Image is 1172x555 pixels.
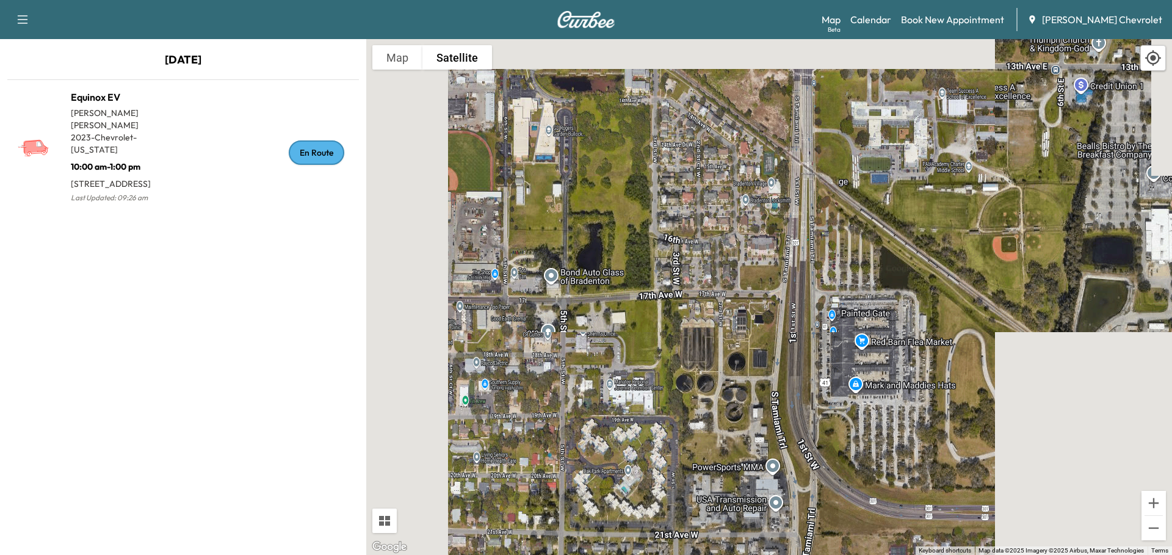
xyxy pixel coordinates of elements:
span: [PERSON_NAME] Chevrolet [1042,12,1162,27]
button: Show satellite imagery [422,45,492,70]
a: Calendar [850,12,891,27]
a: MapBeta [822,12,841,27]
span: Map data ©2025 Imagery ©2025 Airbus, Maxar Technologies [978,547,1144,554]
div: Beta [828,25,841,34]
button: Show street map [372,45,422,70]
p: [STREET_ADDRESS] [71,173,183,190]
p: 10:00 am - 1:00 pm [71,156,183,173]
p: 2023 - Chevrolet - [US_STATE] [71,131,183,156]
a: Book New Appointment [901,12,1004,27]
button: Tilt map [372,509,397,533]
div: Recenter map [1140,45,1166,71]
button: Zoom out [1141,516,1166,540]
a: Terms [1151,547,1168,554]
img: Curbee Logo [557,11,615,28]
img: Google [369,539,410,555]
div: En Route [289,140,344,165]
a: Open this area in Google Maps (opens a new window) [369,539,410,555]
p: [PERSON_NAME] [PERSON_NAME] [71,107,183,131]
button: Zoom in [1141,491,1166,515]
h1: Equinox EV [71,90,183,104]
button: Keyboard shortcuts [919,546,971,555]
p: Last Updated: 09:26 am [71,190,183,206]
